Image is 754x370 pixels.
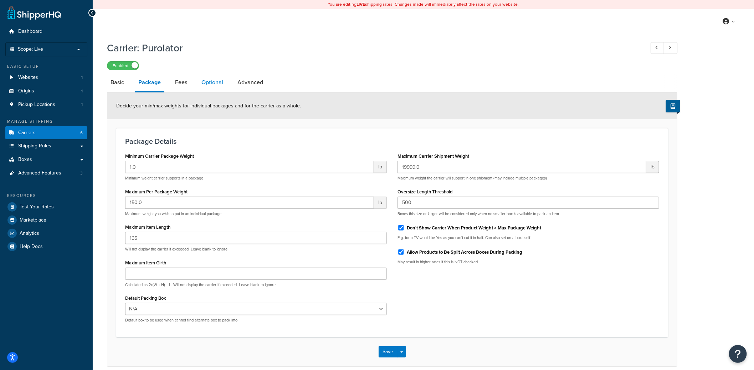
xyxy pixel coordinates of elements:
label: Enabled [107,61,139,70]
a: Dashboard [5,25,87,38]
span: Websites [18,75,38,81]
a: Shipping Rules [5,140,87,153]
p: Default box to be used when cannot find alternate box to pack into [125,318,387,323]
span: Marketplace [20,217,46,223]
span: lb [646,161,659,173]
span: Shipping Rules [18,143,51,149]
span: lb [374,197,387,209]
h3: Package Details [125,137,659,145]
a: Test Your Rates [5,201,87,213]
a: Marketplace [5,214,87,227]
h1: Carrier: Purolator [107,41,637,55]
span: Pickup Locations [18,102,55,108]
span: Carriers [18,130,36,136]
span: Dashboard [18,29,42,35]
p: Minimum weight carrier supports in a package [125,176,387,181]
p: Maximum weight the carrier will support in one shipment (may include multiple packages) [397,176,659,181]
a: Next Record [664,42,678,54]
div: Basic Setup [5,64,87,70]
a: Previous Record [651,42,665,54]
button: Open Resource Center [729,345,747,363]
p: Will not display the carrier if exceeded. Leave blank to ignore [125,247,387,252]
a: Websites1 [5,71,87,84]
a: Origins1 [5,85,87,98]
a: Help Docs [5,240,87,253]
a: Advanced Features3 [5,167,87,180]
label: Maximum Item Length [125,224,170,230]
label: Maximum Carrier Shipment Weight [397,153,469,159]
span: 1 [81,88,83,94]
label: Minimum Carrier Package Weight [125,153,194,159]
span: 6 [80,130,83,136]
li: Carriers [5,126,87,140]
a: Carriers6 [5,126,87,140]
button: Save [379,346,398,358]
p: E.g. for a TV would be Yes as you can't cut it in half. Can also set on a box itself [397,235,659,240]
span: Help Docs [20,244,43,250]
a: Analytics [5,227,87,240]
div: Manage Shipping [5,118,87,125]
a: Boxes [5,153,87,166]
p: Calculated as 2x(W + H) + L. Will not display the carrier if exceeded. Leave blank to ignore [125,282,387,288]
span: Decide your min/max weights for individual packages and for the carrier as a whole. [116,102,301,110]
div: Resources [5,193,87,199]
label: Maximum Item Girth [125,260,166,265]
li: Pickup Locations [5,98,87,111]
span: Advanced Features [18,170,61,176]
span: Test Your Rates [20,204,54,210]
span: Origins [18,88,34,94]
p: Boxes this size or larger will be considered only when no smaller box is available to pack an item [397,211,659,217]
span: 3 [80,170,83,176]
label: Maximum Per Package Weight [125,189,188,194]
label: Default Packing Box [125,295,166,301]
p: Maximum weight you wish to put in an individual package [125,211,387,217]
li: Advanced Features [5,167,87,180]
span: lb [374,161,387,173]
a: Optional [198,74,227,91]
label: Oversize Length Threshold [397,189,453,194]
a: Package [135,74,164,92]
label: Allow Products to Be Split Across Boxes During Packing [407,249,522,255]
a: Pickup Locations1 [5,98,87,111]
span: 1 [81,102,83,108]
a: Basic [107,74,128,91]
b: LIVE [357,1,365,7]
p: May result in higher rates if this is NOT checked [397,259,659,265]
span: Scope: Live [18,46,43,52]
li: Origins [5,85,87,98]
a: Fees [171,74,191,91]
a: Advanced [234,74,267,91]
li: Websites [5,71,87,84]
span: Boxes [18,157,32,163]
span: Analytics [20,230,39,237]
span: 1 [81,75,83,81]
button: Show Help Docs [666,100,680,112]
label: Don't Show Carrier When Product Weight > Max Package Weight [407,225,541,231]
